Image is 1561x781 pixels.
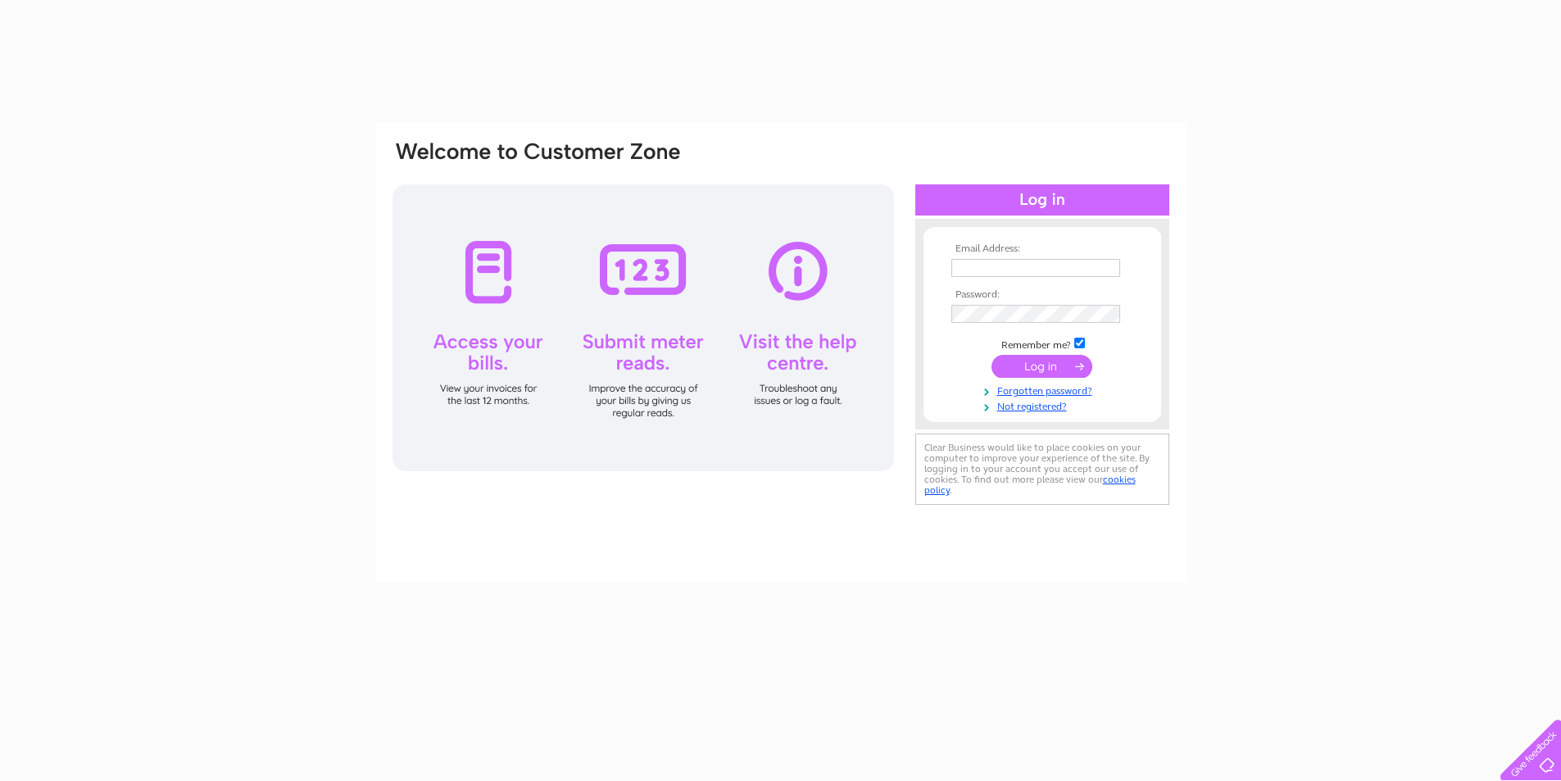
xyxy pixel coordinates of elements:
[915,434,1169,505] div: Clear Business would like to place cookies on your computer to improve your experience of the sit...
[992,355,1092,378] input: Submit
[951,397,1137,413] a: Not registered?
[947,243,1137,255] th: Email Address:
[947,289,1137,301] th: Password:
[951,382,1137,397] a: Forgotten password?
[947,335,1137,352] td: Remember me?
[924,474,1136,496] a: cookies policy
